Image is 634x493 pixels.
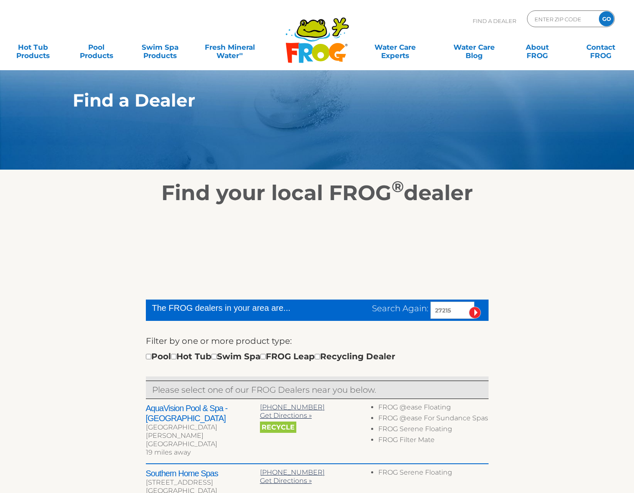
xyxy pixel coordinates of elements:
[378,425,488,436] li: FROG Serene Floating
[146,468,260,478] h2: Southern Home Spas
[146,334,292,348] label: Filter by one or more product type:
[60,180,574,206] h2: Find your local FROG dealer
[73,90,523,110] h1: Find a Dealer
[152,302,321,314] div: The FROG dealers in your area are...
[513,39,562,56] a: AboutFROG
[152,383,482,396] p: Please select one of our FROG Dealers near you below.
[372,303,428,313] span: Search Again:
[378,468,488,479] li: FROG Serene Floating
[199,39,261,56] a: Fresh MineralWater∞
[146,448,191,456] span: 19 miles away
[135,39,185,56] a: Swim SpaProducts
[146,350,395,363] div: Pool Hot Tub Swim Spa FROG Leap Recycling Dealer
[473,10,516,31] p: Find A Dealer
[260,412,312,419] a: Get Directions »
[576,39,626,56] a: ContactFROG
[378,414,488,425] li: FROG @ease For Sundance Spas
[8,39,58,56] a: Hot TubProducts
[239,51,243,57] sup: ∞
[469,307,481,319] input: Submit
[355,39,435,56] a: Water CareExperts
[260,468,325,476] a: [PHONE_NUMBER]
[146,440,260,448] div: [GEOGRAPHIC_DATA]
[599,11,614,26] input: GO
[260,403,325,411] a: [PHONE_NUMBER]
[72,39,121,56] a: PoolProducts
[378,436,488,447] li: FROG Filter Mate
[260,477,312,485] a: Get Directions »
[146,403,260,423] h2: AquaVision Pool & Spa - [GEOGRAPHIC_DATA]
[449,39,499,56] a: Water CareBlog
[146,478,260,487] div: [STREET_ADDRESS]
[260,422,296,433] span: Recycle
[146,423,260,440] div: [GEOGRAPHIC_DATA][PERSON_NAME]
[392,177,404,196] sup: ®
[534,13,590,25] input: Zip Code Form
[378,403,488,414] li: FROG @ease Floating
